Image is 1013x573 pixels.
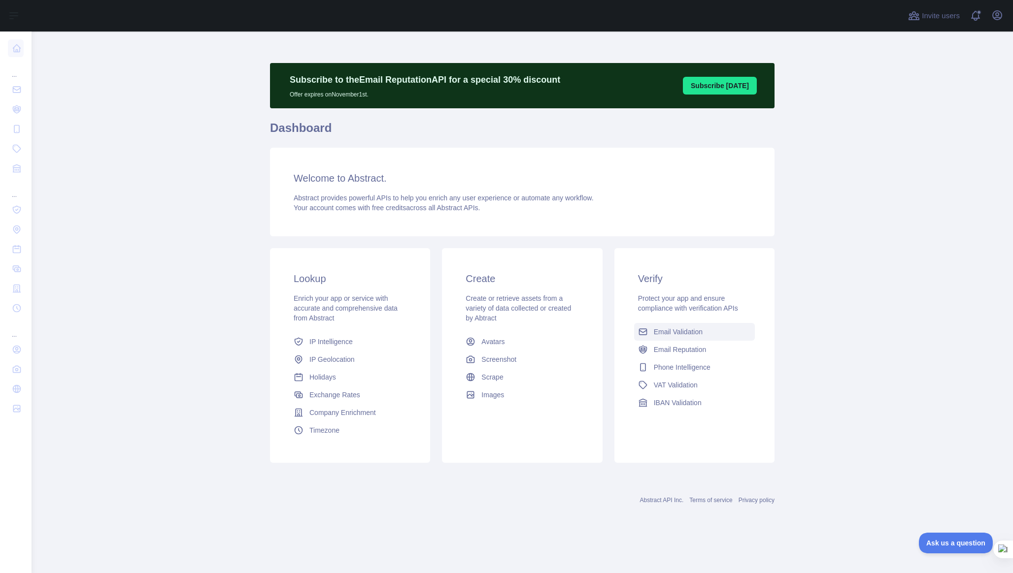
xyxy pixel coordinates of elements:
[919,533,993,553] iframe: Toggle Customer Support
[290,386,410,404] a: Exchange Rates
[309,425,339,435] span: Timezone
[309,354,355,364] span: IP Geolocation
[8,59,24,79] div: ...
[372,204,406,212] span: free credits
[634,376,755,394] a: VAT Validation
[481,390,504,400] span: Images
[290,333,410,350] a: IP Intelligence
[294,204,480,212] span: Your account comes with across all Abstract APIs.
[634,341,755,358] a: Email Reputation
[466,272,578,286] h3: Create
[689,497,732,504] a: Terms of service
[290,73,560,87] p: Subscribe to the Email Reputation API for a special 30 % discount
[294,171,751,185] h3: Welcome to Abstract.
[290,368,410,386] a: Holidays
[290,350,410,368] a: IP Geolocation
[290,404,410,421] a: Company Enrichment
[309,390,360,400] span: Exchange Rates
[638,294,738,312] span: Protect your app and ensure compliance with verification APIs
[922,10,960,22] span: Invite users
[290,421,410,439] a: Timezone
[481,372,503,382] span: Scrape
[309,337,353,347] span: IP Intelligence
[634,323,755,341] a: Email Validation
[8,179,24,199] div: ...
[8,319,24,339] div: ...
[654,327,703,337] span: Email Validation
[634,394,755,412] a: IBAN Validation
[294,272,406,286] h3: Lookup
[462,333,582,350] a: Avatars
[739,497,775,504] a: Privacy policy
[481,337,505,347] span: Avatars
[309,372,336,382] span: Holidays
[654,345,707,354] span: Email Reputation
[654,380,698,390] span: VAT Validation
[906,8,962,24] button: Invite users
[640,497,684,504] a: Abstract API Inc.
[481,354,516,364] span: Screenshot
[462,386,582,404] a: Images
[294,194,594,202] span: Abstract provides powerful APIs to help you enrich any user experience or automate any workflow.
[654,362,710,372] span: Phone Intelligence
[294,294,398,322] span: Enrich your app or service with accurate and comprehensive data from Abstract
[683,77,757,95] button: Subscribe [DATE]
[654,398,702,408] span: IBAN Validation
[638,272,751,286] h3: Verify
[290,87,560,98] p: Offer expires on November 1st.
[462,368,582,386] a: Scrape
[309,408,376,417] span: Company Enrichment
[634,358,755,376] a: Phone Intelligence
[466,294,571,322] span: Create or retrieve assets from a variety of data collected or created by Abtract
[462,350,582,368] a: Screenshot
[270,120,775,144] h1: Dashboard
